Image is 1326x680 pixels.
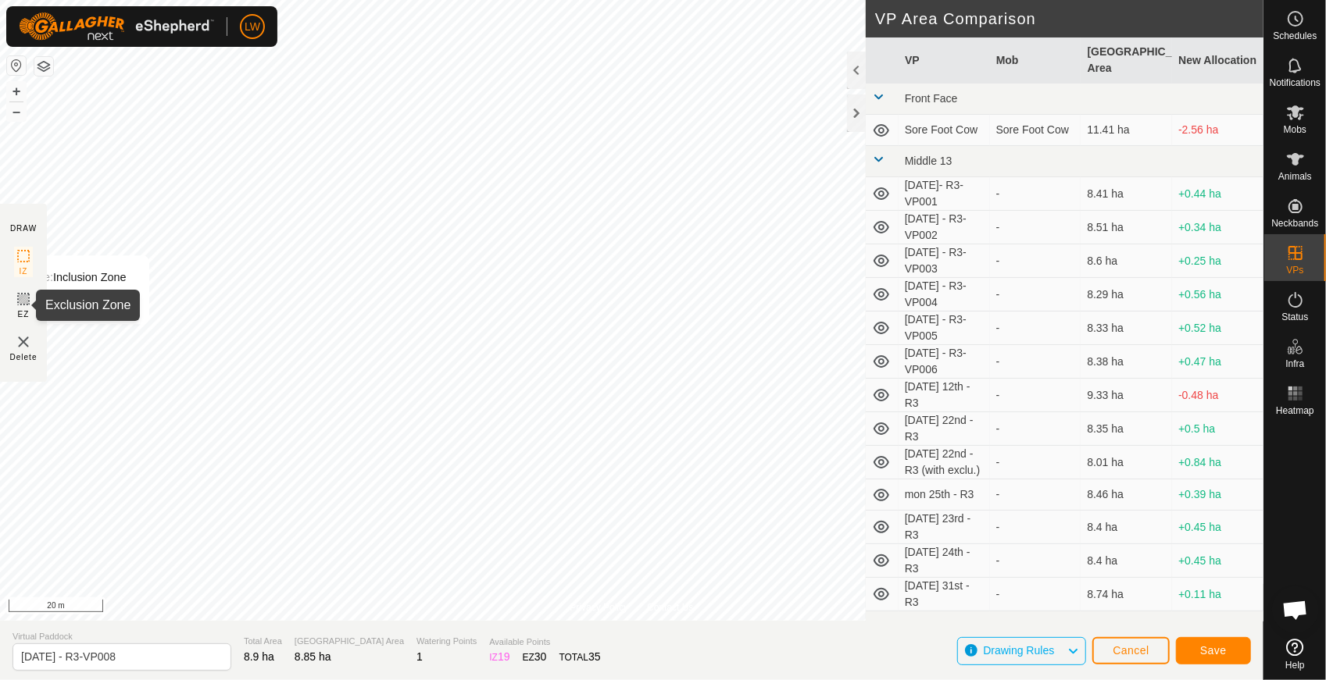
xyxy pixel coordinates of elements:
[1276,406,1314,415] span: Heatmap
[1172,244,1263,278] td: +0.25 ha
[1271,219,1318,228] span: Neckbands
[1176,637,1251,664] button: Save
[899,244,990,278] td: [DATE] - R3-VP003
[1172,479,1263,511] td: +0.39 ha
[1172,379,1263,412] td: -0.48 ha
[1081,37,1172,84] th: [GEOGRAPHIC_DATA] Area
[18,308,30,320] span: EZ
[1272,586,1319,633] a: Open chat
[1172,412,1263,446] td: +0.5 ha
[14,333,33,351] img: VP
[996,486,1075,503] div: -
[899,511,990,544] td: [DATE] 23rd - R3
[1172,37,1263,84] th: New Allocation
[1285,359,1304,368] span: Infra
[1284,125,1306,134] span: Mobs
[905,92,958,105] span: Front Face
[588,650,601,663] span: 35
[899,312,990,345] td: [DATE] - R3-VP005
[1081,379,1172,412] td: 9.33 ha
[1081,278,1172,312] td: 8.29 ha
[295,635,404,648] span: [GEOGRAPHIC_DATA] Area
[489,649,509,665] div: IZ
[1172,511,1263,544] td: +0.45 ha
[905,620,957,632] span: Middle Nth
[34,57,53,76] button: Map Layers
[996,387,1075,404] div: -
[1081,544,1172,578] td: 8.4 ha
[570,600,628,614] a: Privacy Policy
[19,12,214,41] img: Gallagher Logo
[1081,211,1172,244] td: 8.51 ha
[1113,644,1149,657] span: Cancel
[983,644,1054,657] span: Drawing Rules
[1081,578,1172,611] td: 8.74 ha
[996,421,1075,437] div: -
[1081,312,1172,345] td: 8.33 ha
[1081,177,1172,211] td: 8.41 ha
[26,293,137,312] div: undefined Animal
[1270,78,1321,87] span: Notifications
[899,345,990,379] td: [DATE] - R3-VP006
[1172,345,1263,379] td: +0.47 ha
[245,19,260,35] span: LW
[905,155,953,167] span: Middle 13
[1092,637,1170,664] button: Cancel
[523,649,547,665] div: EZ
[498,650,510,663] span: 19
[1081,412,1172,446] td: 8.35 ha
[996,122,1075,138] div: Sore Foot Cow
[1081,115,1172,146] td: 11.41 ha
[996,219,1075,236] div: -
[1081,479,1172,511] td: 8.46 ha
[7,56,26,75] button: Reset Map
[489,635,600,649] span: Available Points
[996,553,1075,569] div: -
[7,102,26,121] button: –
[20,265,28,277] span: IZ
[244,650,274,663] span: 8.9 ha
[899,446,990,479] td: [DATE] 22nd - R3 (with exclu.)
[1172,446,1263,479] td: +0.84 ha
[559,649,601,665] div: TOTAL
[899,479,990,511] td: mon 25th - R3
[875,9,1263,28] h2: VP Area Comparison
[1278,172,1312,181] span: Animals
[1273,31,1317,41] span: Schedules
[996,354,1075,370] div: -
[1172,177,1263,211] td: +0.44 ha
[1285,660,1305,670] span: Help
[1172,278,1263,312] td: +0.56 ha
[899,211,990,244] td: [DATE] - R3-VP002
[26,268,137,287] div: Inclusion Zone
[10,351,38,363] span: Delete
[899,278,990,312] td: [DATE] - R3-VP004
[1081,244,1172,278] td: 8.6 ha
[416,635,477,648] span: Watering Points
[1172,578,1263,611] td: +0.11 ha
[996,253,1075,269] div: -
[13,630,231,643] span: Virtual Paddock
[899,578,990,611] td: [DATE] 31st - R3
[1172,312,1263,345] td: +0.52 ha
[996,454,1075,471] div: -
[899,115,990,146] td: Sore Foot Cow
[899,379,990,412] td: [DATE] 12th - R3
[7,82,26,101] button: +
[416,650,423,663] span: 1
[10,223,37,234] div: DRAW
[899,177,990,211] td: [DATE]- R3-VP001
[996,287,1075,303] div: -
[1281,312,1308,322] span: Status
[899,37,990,84] th: VP
[1172,544,1263,578] td: +0.45 ha
[1286,265,1303,275] span: VPs
[1081,345,1172,379] td: 8.38 ha
[534,650,547,663] span: 30
[996,586,1075,603] div: -
[295,650,331,663] span: 8.85 ha
[1081,511,1172,544] td: 8.4 ha
[996,186,1075,202] div: -
[1200,644,1227,657] span: Save
[899,544,990,578] td: [DATE] 24th - R3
